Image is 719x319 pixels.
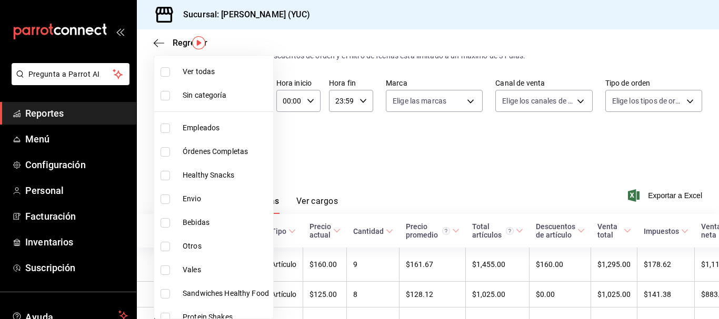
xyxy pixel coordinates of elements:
[183,170,269,181] span: Healthy Snacks
[183,193,269,204] span: Envio
[183,241,269,252] span: Otros
[183,66,269,77] span: Ver todas
[183,146,269,157] span: Órdenes Completas
[183,288,269,299] span: Sandwiches Healthy Food
[183,122,269,133] span: Empleados
[183,217,269,228] span: Bebidas
[183,90,269,101] span: Sin categoría
[183,264,269,275] span: Vales
[192,36,205,49] img: Tooltip marker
